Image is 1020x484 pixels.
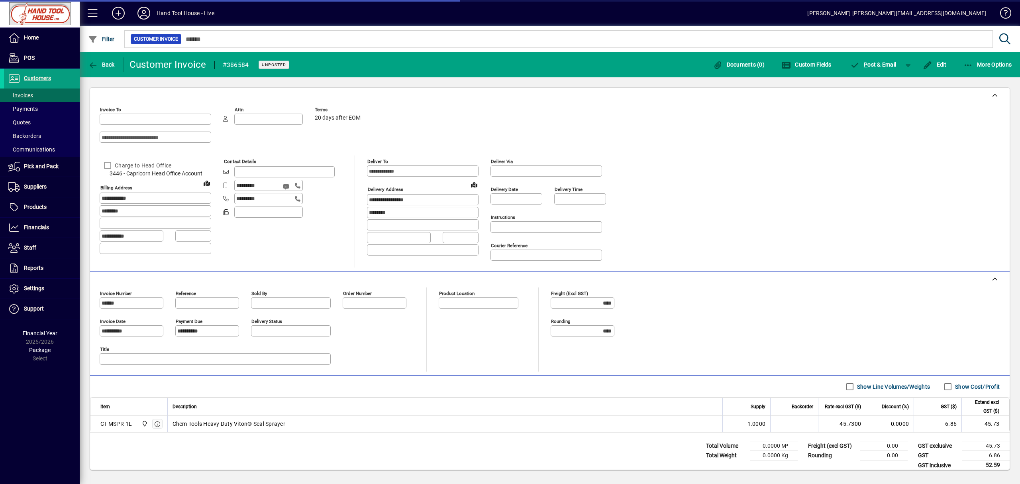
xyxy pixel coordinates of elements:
[962,441,1010,451] td: 45.73
[24,183,47,190] span: Suppliers
[963,61,1012,68] span: More Options
[8,119,31,126] span: Quotes
[967,398,999,415] span: Extend excl GST ($)
[131,6,157,20] button: Profile
[825,402,861,411] span: Rate excl GST ($)
[846,57,900,72] button: Post & Email
[235,107,243,112] mat-label: Attn
[100,420,132,428] div: CT-MSPR-1L
[176,319,202,324] mat-label: Payment due
[491,159,513,164] mat-label: Deliver via
[100,107,121,112] mat-label: Invoice To
[702,441,750,451] td: Total Volume
[4,177,80,197] a: Suppliers
[961,57,1014,72] button: More Options
[157,7,214,20] div: Hand Tool House - Live
[315,107,363,112] span: Terms
[439,291,475,296] mat-label: Product location
[24,305,44,312] span: Support
[223,59,249,71] div: #386584
[23,330,57,336] span: Financial Year
[864,61,867,68] span: P
[914,451,962,460] td: GST
[914,441,962,451] td: GST exclusive
[262,62,286,67] span: Unposted
[551,319,570,324] mat-label: Rounding
[100,346,109,352] mat-label: Title
[4,48,80,68] a: POS
[251,319,282,324] mat-label: Delivery status
[4,197,80,217] a: Products
[882,402,909,411] span: Discount (%)
[8,133,41,139] span: Backorders
[86,32,117,46] button: Filter
[807,7,986,20] div: [PERSON_NAME] [PERSON_NAME][EMAIL_ADDRESS][DOMAIN_NAME]
[961,416,1009,432] td: 45.73
[24,75,51,81] span: Customers
[491,187,518,192] mat-label: Delivery date
[994,2,1010,28] a: Knowledge Base
[277,177,296,196] button: Send SMS
[4,28,80,48] a: Home
[80,57,124,72] app-page-header-button: Back
[4,218,80,238] a: Financials
[4,279,80,299] a: Settings
[106,6,131,20] button: Add
[823,420,861,428] div: 45.7300
[923,61,947,68] span: Edit
[804,451,860,460] td: Rounding
[750,441,798,451] td: 0.0000 M³
[139,419,149,428] span: Frankton
[953,383,1000,391] label: Show Cost/Profit
[200,177,213,189] a: View on map
[86,57,117,72] button: Back
[24,204,47,210] span: Products
[173,402,197,411] span: Description
[343,291,372,296] mat-label: Order number
[8,92,33,98] span: Invoices
[24,55,35,61] span: POS
[24,163,59,169] span: Pick and Pack
[129,58,206,71] div: Customer Invoice
[914,460,962,470] td: GST inclusive
[315,115,361,121] span: 20 days after EOM
[747,420,766,428] span: 1.0000
[941,402,957,411] span: GST ($)
[24,265,43,271] span: Reports
[4,238,80,258] a: Staff
[4,157,80,177] a: Pick and Pack
[4,129,80,143] a: Backorders
[751,402,765,411] span: Supply
[134,35,178,43] span: Customer Invoice
[24,244,36,251] span: Staff
[100,402,110,411] span: Item
[555,187,583,192] mat-label: Delivery time
[850,61,896,68] span: ost & Email
[866,416,914,432] td: 0.0000
[491,214,515,220] mat-label: Instructions
[29,347,51,353] span: Package
[173,420,285,428] span: Chem Tools Heavy Duty Viton® Seal Sprayer
[792,402,813,411] span: Backorder
[962,460,1010,470] td: 52.59
[4,102,80,116] a: Payments
[176,291,196,296] mat-label: Reference
[88,61,115,68] span: Back
[24,224,49,230] span: Financials
[8,106,38,112] span: Payments
[4,143,80,156] a: Communications
[468,178,481,191] a: View on map
[702,451,750,460] td: Total Weight
[100,291,132,296] mat-label: Invoice number
[713,61,765,68] span: Documents (0)
[24,34,39,41] span: Home
[921,57,949,72] button: Edit
[4,116,80,129] a: Quotes
[855,383,930,391] label: Show Line Volumes/Weights
[491,243,528,248] mat-label: Courier Reference
[860,441,908,451] td: 0.00
[551,291,588,296] mat-label: Freight (excl GST)
[781,61,832,68] span: Custom Fields
[4,299,80,319] a: Support
[88,36,115,42] span: Filter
